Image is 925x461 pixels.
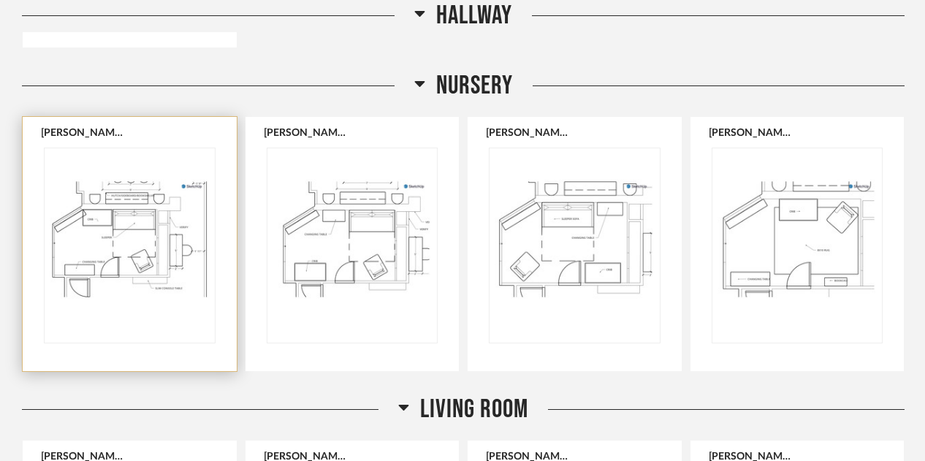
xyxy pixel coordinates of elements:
span: Living Room [420,394,528,425]
div: 0 [45,148,215,331]
img: undefined [45,148,215,331]
button: [PERSON_NAME]...ence (5).pdf [709,126,793,138]
img: undefined [267,148,438,331]
button: [PERSON_NAME]...ence (4).pdf [486,126,571,138]
div: 0 [490,148,660,331]
button: [PERSON_NAME]...ence (3).pdf [264,126,349,138]
div: 0 [267,148,438,331]
button: [PERSON_NAME]...ence (2).pdf [41,126,126,138]
span: Nursery [436,70,513,102]
div: 0 [712,148,883,331]
img: undefined [712,148,883,331]
img: undefined [490,148,660,331]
